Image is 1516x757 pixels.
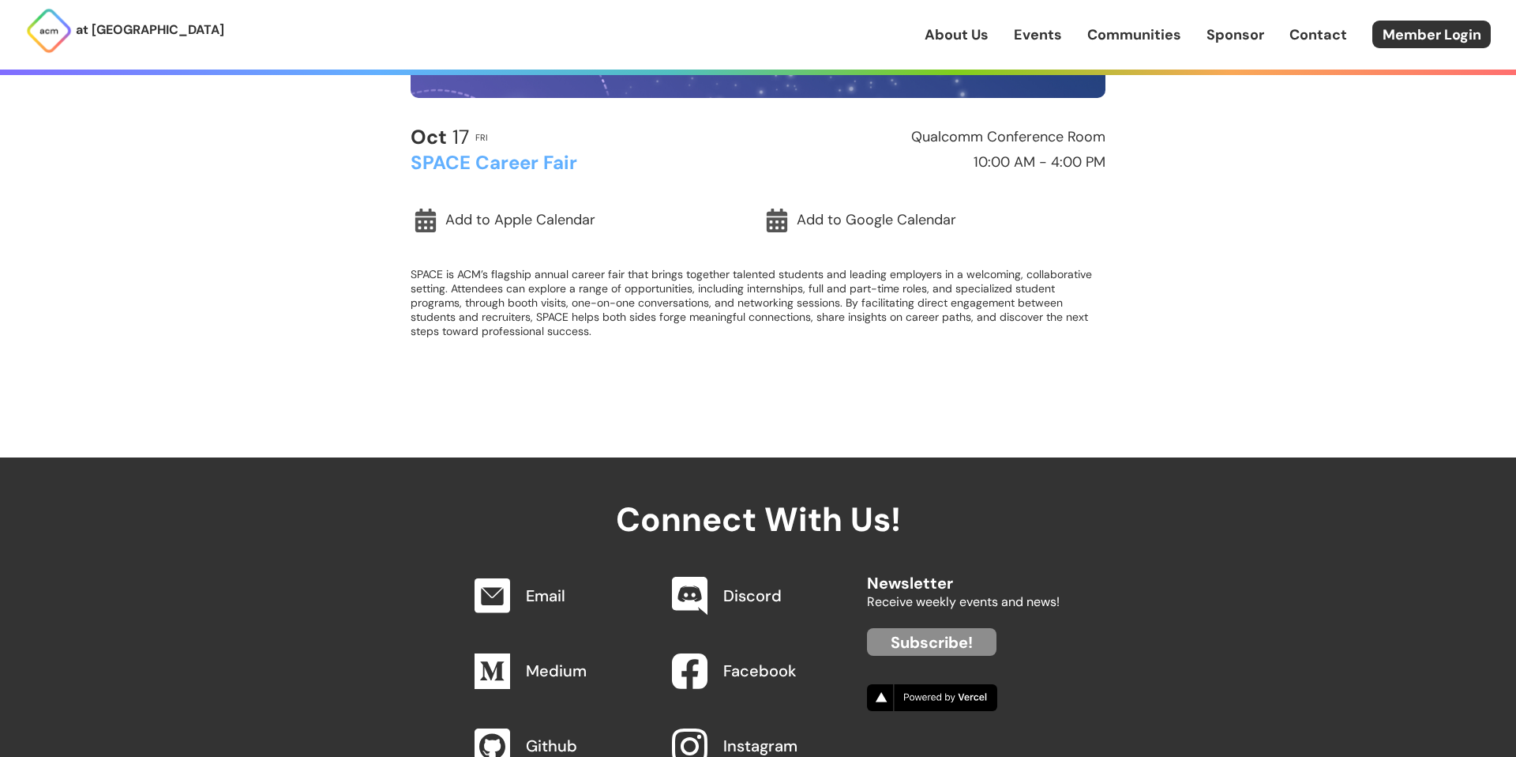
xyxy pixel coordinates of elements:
[526,586,565,606] a: Email
[762,202,1105,239] a: Add to Google Calendar
[867,684,997,711] img: Vercel
[456,458,1060,538] h2: Connect With Us!
[765,155,1105,171] h2: 10:00 AM - 4:00 PM
[411,124,447,150] b: Oct
[475,578,510,613] img: Email
[723,736,797,756] a: Instagram
[475,133,488,142] h2: Fri
[723,586,782,606] a: Discord
[76,20,224,40] p: at [GEOGRAPHIC_DATA]
[867,628,996,656] a: Subscribe!
[672,653,707,689] img: Facebook
[867,559,1060,592] h2: Newsletter
[1087,24,1181,45] a: Communities
[1372,21,1491,48] a: Member Login
[411,126,469,149] h2: 17
[411,267,1105,338] p: SPACE is ACM’s flagship annual career fair that brings together talented students and leading emp...
[672,577,707,616] img: Discord
[1014,24,1062,45] a: Events
[475,653,510,689] img: Medium
[411,153,751,173] h2: SPACE Career Fair
[867,592,1060,612] p: Receive weekly events and news!
[25,7,73,55] img: ACM Logo
[765,130,1105,145] h2: Qualcomm Conference Room
[723,661,797,681] a: Facebook
[925,24,989,45] a: About Us
[25,7,224,55] a: at [GEOGRAPHIC_DATA]
[526,661,587,681] a: Medium
[1206,24,1264,45] a: Sponsor
[1289,24,1347,45] a: Contact
[526,736,577,756] a: Github
[411,202,754,239] a: Add to Apple Calendar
